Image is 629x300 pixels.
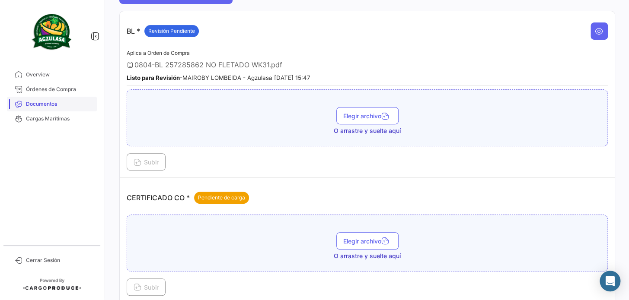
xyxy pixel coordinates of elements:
[127,74,180,81] b: Listo para Revisión
[334,126,401,135] span: O arrastre y suelte aquí
[148,27,195,35] span: Revisión Pendiente
[30,10,73,54] img: agzulasa-logo.png
[26,85,93,93] span: Órdenes de Compra
[134,158,159,166] span: Subir
[7,111,97,126] a: Cargas Marítimas
[127,192,249,204] p: CERTIFICADO CO *
[7,97,97,111] a: Documentos
[134,60,282,69] span: 0804-BL 257285862 NO FLETADO WK31.pdf
[26,100,93,108] span: Documentos
[336,232,399,249] button: Elegir archivo
[7,67,97,82] a: Overview
[343,237,392,245] span: Elegir archivo
[7,82,97,97] a: Órdenes de Compra
[127,50,190,56] span: Aplica a Orden de Compra
[127,153,166,171] button: Subir
[343,112,392,120] span: Elegir archivo
[26,71,93,79] span: Overview
[127,278,166,296] button: Subir
[198,194,245,202] span: Pendiente de carga
[600,271,620,291] div: Abrir Intercom Messenger
[127,74,310,81] small: - MAIROBY LOMBEIDA - Agzulasa [DATE] 15:47
[336,107,399,124] button: Elegir archivo
[26,256,93,264] span: Cerrar Sesión
[134,284,159,291] span: Subir
[334,252,401,260] span: O arrastre y suelte aquí
[26,115,93,123] span: Cargas Marítimas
